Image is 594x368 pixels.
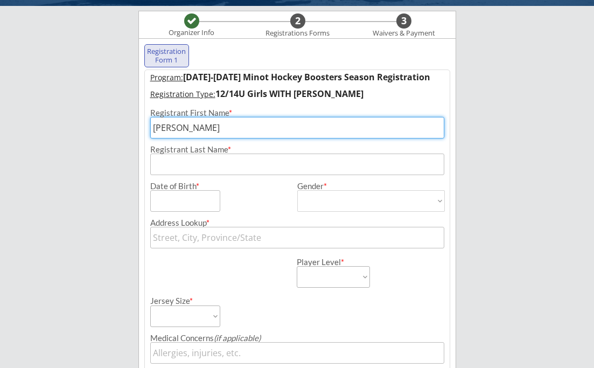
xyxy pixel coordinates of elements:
[297,182,445,190] div: Gender
[290,15,305,27] div: 2
[150,342,444,364] input: Allergies, injuries, etc.
[183,71,430,83] strong: [DATE]-[DATE] Minot Hockey Boosters Season Registration
[150,182,206,190] div: Date of Birth
[150,72,183,82] u: Program:
[150,334,444,342] div: Medical Concerns
[214,333,261,343] em: (if applicable)
[150,145,444,154] div: Registrant Last Name
[147,47,187,64] div: Registration Form 1
[150,109,444,117] div: Registrant First Name
[297,258,370,266] div: Player Level
[150,297,206,305] div: Jersey Size
[150,89,215,99] u: Registration Type:
[150,219,444,227] div: Address Lookup
[367,29,441,38] div: Waivers & Payment
[150,227,444,248] input: Street, City, Province/State
[162,29,221,37] div: Organizer Info
[261,29,335,38] div: Registrations Forms
[396,15,411,27] div: 3
[215,88,364,100] strong: 12/14U Girls WITH [PERSON_NAME]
